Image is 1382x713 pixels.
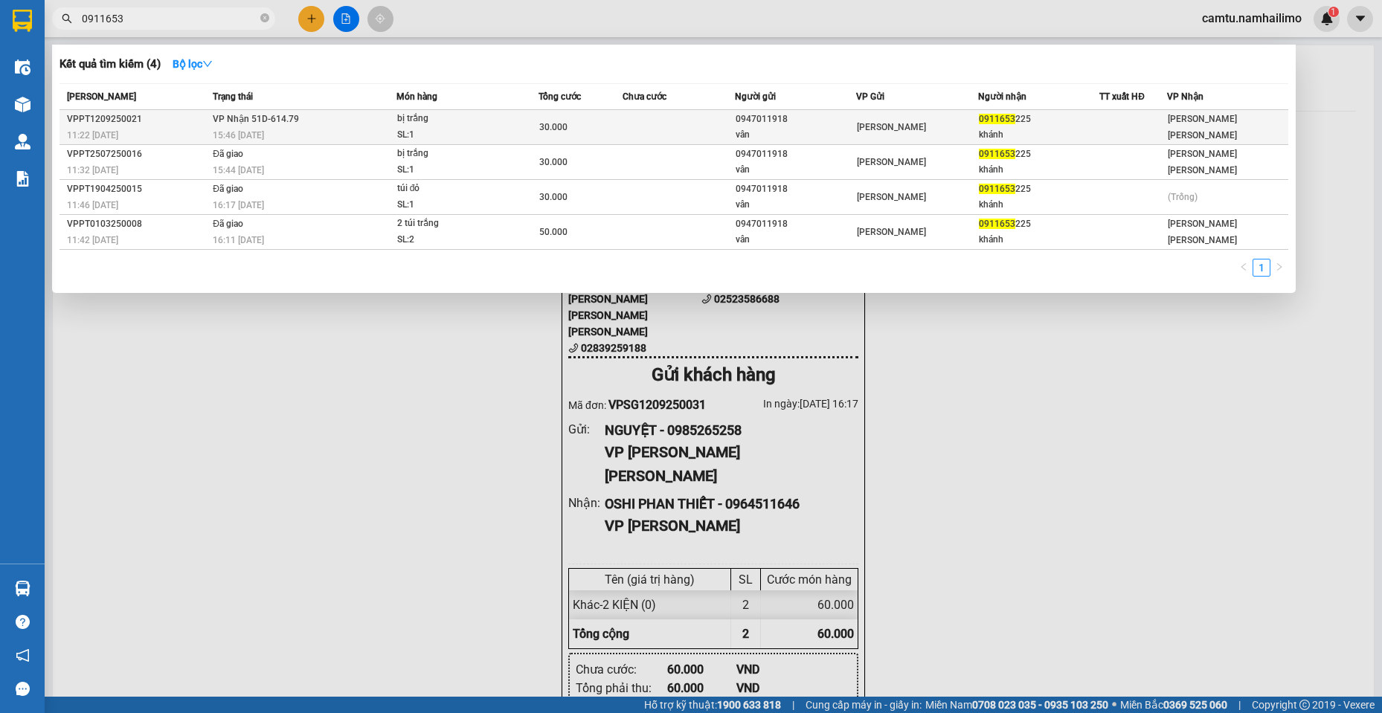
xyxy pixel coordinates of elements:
div: VPPT0103250008 [67,216,208,232]
span: [PERSON_NAME] [857,192,926,202]
div: SL: 2 [397,232,509,248]
span: Đã giao [213,184,243,194]
div: bị trắng [397,111,509,127]
button: left [1235,259,1253,277]
img: logo-vxr [13,10,32,32]
span: [PERSON_NAME] [PERSON_NAME] [1168,219,1237,245]
li: Next Page [1270,259,1288,277]
span: 0911653 [979,149,1015,159]
img: warehouse-icon [15,59,30,75]
span: Người nhận [978,91,1026,102]
div: bị trắng [397,146,509,162]
span: 0911653 [979,219,1015,229]
span: left [1239,262,1248,271]
div: SL: 1 [397,197,509,213]
div: túi đỏ [397,181,509,197]
span: TT xuất HĐ [1099,91,1145,102]
span: (Trống) [1168,192,1198,202]
span: 50.000 [539,227,568,237]
span: close-circle [260,13,269,22]
span: 30.000 [539,122,568,132]
h3: Kết quả tìm kiếm ( 4 ) [60,57,161,72]
span: Món hàng [396,91,437,102]
span: VP Gửi [856,91,884,102]
span: 0911653 [979,184,1015,194]
div: 225 [979,112,1099,127]
span: [PERSON_NAME] [857,122,926,132]
img: logo.jpg [7,7,60,59]
div: 0947011918 [736,112,855,127]
span: VP Nhận 51D-614.79 [213,114,299,124]
span: 0911653 [979,114,1015,124]
span: close-circle [260,12,269,26]
span: notification [16,648,30,662]
div: SL: 1 [397,127,509,143]
div: khánh [979,162,1099,178]
span: [PERSON_NAME] [67,91,136,102]
span: Chưa cước [623,91,666,102]
strong: Bộ lọc [173,58,213,70]
span: 11:46 [DATE] [67,200,118,210]
div: vân [736,232,855,248]
img: warehouse-icon [15,97,30,112]
li: VP [PERSON_NAME] [PERSON_NAME] [7,80,103,113]
div: khánh [979,197,1099,213]
span: 11:32 [DATE] [67,165,118,175]
span: 11:42 [DATE] [67,235,118,245]
span: Đã giao [213,149,243,159]
div: khánh [979,232,1099,248]
span: 30.000 [539,157,568,167]
span: search [62,13,72,24]
li: 1 [1253,259,1270,277]
div: 0947011918 [736,181,855,197]
span: Người gửi [735,91,776,102]
div: SL: 1 [397,162,509,178]
div: VPPT1904250015 [67,181,208,197]
span: VP Nhận [1167,91,1203,102]
span: 15:44 [DATE] [213,165,264,175]
span: environment [103,100,113,110]
a: 1 [1253,259,1270,276]
span: 15:46 [DATE] [213,130,264,141]
li: Nam Hải Limousine [7,7,216,63]
span: question-circle [16,615,30,629]
span: [PERSON_NAME] [PERSON_NAME] [1168,149,1237,175]
span: [PERSON_NAME] [857,157,926,167]
span: 11:22 [DATE] [67,130,118,141]
span: down [202,59,213,69]
div: vân [736,127,855,143]
div: VPPT1209250021 [67,112,208,127]
div: 225 [979,181,1099,197]
div: vân [736,162,855,178]
span: 16:11 [DATE] [213,235,264,245]
span: Trạng thái [213,91,253,102]
span: [PERSON_NAME] [PERSON_NAME] [1168,114,1237,141]
div: 225 [979,216,1099,232]
span: Tổng cước [539,91,581,102]
div: 2 túi trắng [397,216,509,232]
li: VP [PERSON_NAME] [103,80,198,97]
span: 16:17 [DATE] [213,200,264,210]
button: right [1270,259,1288,277]
input: Tìm tên, số ĐT hoặc mã đơn [82,10,257,27]
img: solution-icon [15,171,30,187]
span: 30.000 [539,192,568,202]
button: Bộ lọcdown [161,52,225,76]
div: 0947011918 [736,146,855,162]
span: right [1275,262,1284,271]
span: message [16,682,30,696]
div: 0947011918 [736,216,855,232]
span: [PERSON_NAME] [857,227,926,237]
li: Previous Page [1235,259,1253,277]
div: vân [736,197,855,213]
div: VPPT2507250016 [67,146,208,162]
img: warehouse-icon [15,581,30,596]
img: warehouse-icon [15,134,30,149]
div: 225 [979,146,1099,162]
span: Đã giao [213,219,243,229]
div: khánh [979,127,1099,143]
